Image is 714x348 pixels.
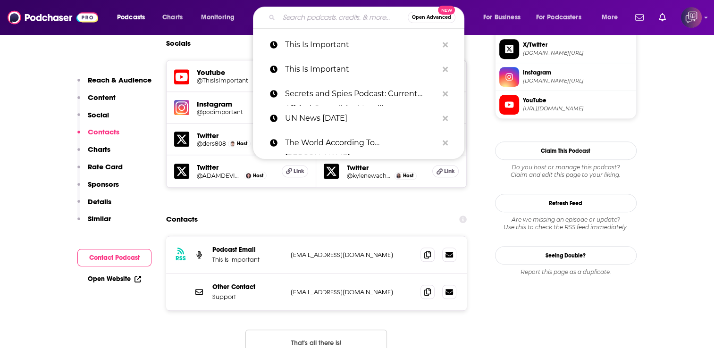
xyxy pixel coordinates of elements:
span: Charts [162,11,183,24]
p: Reach & Audience [88,75,151,84]
span: Link [444,167,455,175]
p: Support [212,293,283,301]
span: X/Twitter [523,41,632,49]
p: [EMAIL_ADDRESS][DOMAIN_NAME] [291,251,413,259]
p: Similar [88,214,111,223]
a: @kylenewacheck [346,172,392,179]
p: Social [88,110,109,119]
button: Contacts [77,127,119,145]
a: Charts [156,10,188,25]
p: Content [88,93,116,102]
a: Instagram[DOMAIN_NAME][URL] [499,67,632,87]
span: instagram.com/podimportant [523,77,632,84]
span: Link [294,167,304,175]
a: UN News [DATE] [253,106,464,131]
span: YouTube [523,96,632,105]
div: Claim and edit this page to your liking. [495,164,637,179]
a: @ADAMDEVINE [197,172,242,179]
a: Open Website [88,275,141,283]
img: User Profile [681,7,702,28]
p: [EMAIL_ADDRESS][DOMAIN_NAME] [291,288,413,296]
div: Report this page as a duplicate. [495,268,637,276]
span: Host [253,173,263,179]
p: Details [88,197,111,206]
h5: Twitter [197,163,275,172]
h5: Instagram [197,99,275,108]
a: @ders808 [197,140,226,147]
img: Anders Holm [230,141,235,146]
button: open menu [595,10,630,25]
h3: RSS [176,255,186,262]
button: Open AdvancedNew [408,12,455,23]
p: Secrets and Spies Podcast: Current Affairs | Geopolitics | Intelligence [285,82,438,106]
button: Sponsors [77,180,119,197]
a: This Is Important [253,33,464,57]
button: open menu [530,10,595,25]
span: For Podcasters [536,11,581,24]
button: open menu [194,10,247,25]
img: Podchaser - Follow, Share and Rate Podcasts [8,8,98,26]
h5: Youtube [197,68,275,77]
button: Details [77,197,111,215]
span: twitter.com/podimportant [523,50,632,57]
a: Seeing Double? [495,246,637,265]
button: Content [77,93,116,110]
button: Reach & Audience [77,75,151,93]
p: Sponsors [88,180,119,189]
p: Other Contact [212,283,283,291]
img: Adam DeVine [246,173,251,178]
span: Instagram [523,68,632,77]
h2: Socials [166,34,191,52]
div: Search podcasts, credits, & more... [262,7,473,28]
button: Rate Card [77,162,123,180]
p: UN News Today [285,106,438,131]
span: For Business [483,11,521,24]
span: Logged in as corioliscompany [681,7,702,28]
a: Kyle Newacheck [396,173,401,178]
a: YouTube[URL][DOMAIN_NAME] [499,95,632,115]
a: This Is Important [253,57,464,82]
input: Search podcasts, credits, & more... [279,10,408,25]
p: Rate Card [88,162,123,171]
a: The World According To [PERSON_NAME] [253,131,464,155]
a: @ThisIsImportant [197,77,275,84]
h5: Twitter [346,163,425,172]
img: iconImage [174,100,189,115]
button: Charts [77,145,110,162]
a: Show notifications dropdown [655,9,670,25]
span: https://www.youtube.com/@ThisIsImportant [523,105,632,112]
button: Claim This Podcast [495,141,637,160]
span: Host [403,173,413,179]
p: The World According To Ben Stein [285,131,438,155]
span: Monitoring [201,11,235,24]
button: Contact Podcast [77,249,151,266]
p: Charts [88,145,110,154]
h2: Contacts [166,210,198,228]
span: New [438,6,455,15]
p: This Is Important [285,33,438,57]
h5: Twitter [197,131,275,140]
p: Podcast Email [212,246,283,254]
a: Secrets and Spies Podcast: Current Affairs | Geopolitics | Intelligence [253,82,464,106]
p: This Is Important [285,57,438,82]
button: Social [77,110,109,128]
button: Show profile menu [681,7,702,28]
button: Refresh Feed [495,194,637,212]
div: Are we missing an episode or update? Use this to check the RSS feed immediately. [495,216,637,231]
button: open menu [110,10,157,25]
a: X/Twitter[DOMAIN_NAME][URL] [499,39,632,59]
a: Link [282,165,308,177]
p: This Is Important [212,256,283,264]
span: Podcasts [117,11,145,24]
a: @podimportant [197,108,275,116]
button: open menu [477,10,532,25]
span: Do you host or manage this podcast? [495,164,637,171]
